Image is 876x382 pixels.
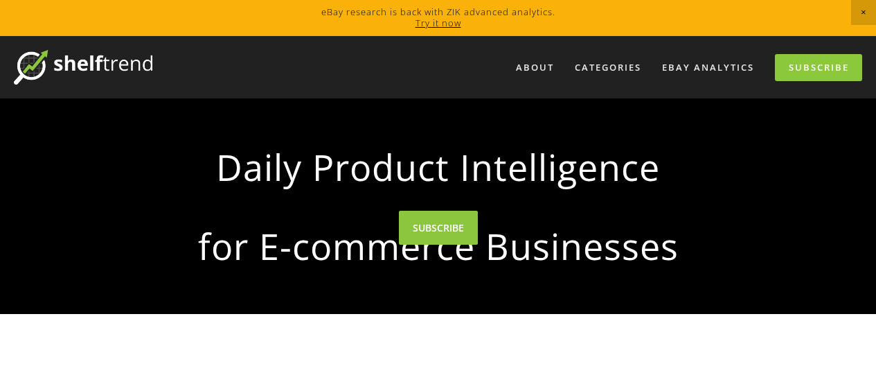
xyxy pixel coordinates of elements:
div: Categories [566,56,650,79]
a: Try it now [415,17,461,29]
strong: Daily Product Intelligence [129,134,747,200]
strong: for E-commerce Businesses [129,214,747,279]
a: eBay Analytics [653,56,763,79]
a: About [507,56,563,79]
a: Subscribe [775,54,862,81]
img: ShelfTrend [14,50,152,85]
a: SUBSCRIBE [399,211,478,245]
